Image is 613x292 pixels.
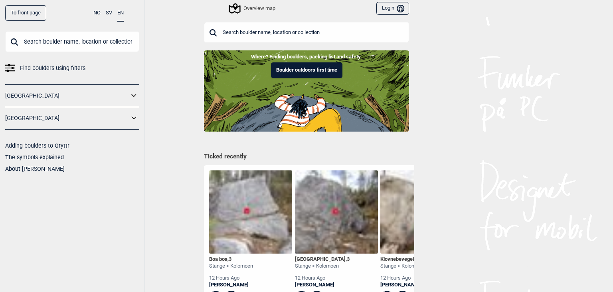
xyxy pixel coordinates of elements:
[5,62,139,74] a: Find boulders using filters
[5,112,129,124] a: [GEOGRAPHIC_DATA]
[380,263,426,270] div: Stange > Kolomoen
[295,256,350,263] div: [GEOGRAPHIC_DATA] ,
[20,62,85,74] span: Find boulders using filters
[204,152,409,161] h1: Ticked recently
[376,2,409,15] button: Login
[295,275,350,282] div: 12 hours ago
[106,5,112,21] button: SV
[271,62,342,78] button: Boulder outdoors first time
[380,256,426,263] div: Klovnebevegelsen ,
[295,170,378,254] img: Porto
[347,256,350,262] span: 3
[6,53,607,61] p: Where? Finding boulders, packing list and safety.
[209,170,292,254] img: Boa boa
[5,142,69,149] a: Adding boulders to Gryttr
[230,4,275,13] div: Overview map
[204,22,409,43] input: Search boulder name, location or collection
[5,154,64,160] a: The symbols explained
[5,5,46,21] a: To front page
[5,31,139,52] input: Search boulder name, location or collection
[209,263,253,270] div: Stange > Kolomoen
[295,282,350,288] a: [PERSON_NAME]
[380,282,426,288] a: [PERSON_NAME]
[209,275,253,282] div: 12 hours ago
[380,170,463,254] img: Klovnebevegelsen
[209,282,253,288] a: [PERSON_NAME]
[204,50,409,131] img: Indoor to outdoor
[209,256,253,263] div: Boa boa ,
[117,5,124,22] button: EN
[229,256,231,262] span: 3
[295,263,350,270] div: Stange > Kolomoen
[5,90,129,102] a: [GEOGRAPHIC_DATA]
[5,166,65,172] a: About [PERSON_NAME]
[380,275,426,282] div: 12 hours ago
[93,5,101,21] button: NO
